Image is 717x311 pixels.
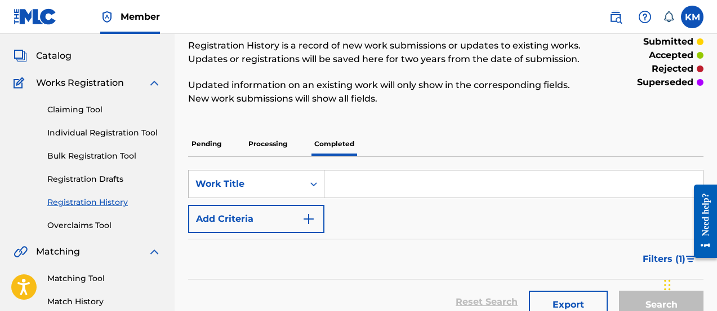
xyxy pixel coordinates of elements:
[649,49,693,62] p: accepted
[36,245,80,259] span: Matching
[664,268,671,302] div: Drag
[637,76,693,89] p: superseded
[604,6,627,28] a: Public Search
[685,176,717,266] iframe: Resource Center
[121,10,160,23] span: Member
[47,150,161,162] a: Bulk Registration Tool
[47,273,161,284] a: Matching Tool
[643,35,693,49] p: submitted
[47,296,161,308] a: Match History
[638,10,652,24] img: help
[14,8,57,25] img: MLC Logo
[36,76,124,90] span: Works Registration
[302,212,315,226] img: 9d2ae6d4665cec9f34b9.svg
[652,62,693,76] p: rejected
[47,173,161,185] a: Registration Drafts
[47,196,161,208] a: Registration History
[188,39,585,66] p: Registration History is a record of new work submissions or updates to existing works. Updates or...
[609,10,622,24] img: search
[14,245,28,259] img: Matching
[14,49,72,63] a: CatalogCatalog
[195,177,297,191] div: Work Title
[188,132,225,156] p: Pending
[311,132,358,156] p: Completed
[681,6,703,28] div: User Menu
[100,10,114,24] img: Top Rightsholder
[36,49,72,63] span: Catalog
[661,257,717,311] iframe: Chat Widget
[47,127,161,139] a: Individual Registration Tool
[188,205,324,233] button: Add Criteria
[245,132,291,156] p: Processing
[14,76,28,90] img: Works Registration
[148,76,161,90] img: expand
[47,220,161,231] a: Overclaims Tool
[47,104,161,116] a: Claiming Tool
[188,78,585,106] p: Updated information on an existing work will only show in the corresponding fields. New work subm...
[14,22,82,36] a: SummarySummary
[636,245,703,273] button: Filters (1)
[643,252,685,266] span: Filters ( 1 )
[14,49,27,63] img: Catalog
[663,11,674,23] div: Notifications
[634,6,656,28] div: Help
[148,245,161,259] img: expand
